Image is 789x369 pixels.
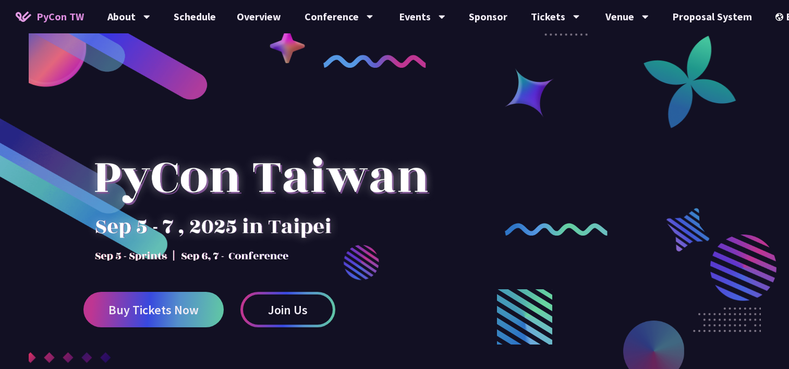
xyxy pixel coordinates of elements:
span: Join Us [268,303,308,316]
img: curly-2.e802c9f.png [505,223,608,236]
a: Join Us [240,292,335,327]
span: PyCon TW [37,9,84,24]
img: Locale Icon [775,13,786,21]
a: PyCon TW [5,4,94,30]
img: curly-1.ebdbada.png [323,55,426,68]
a: Buy Tickets Now [83,292,224,327]
img: Home icon of PyCon TW 2025 [16,11,31,22]
span: Buy Tickets Now [108,303,199,316]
